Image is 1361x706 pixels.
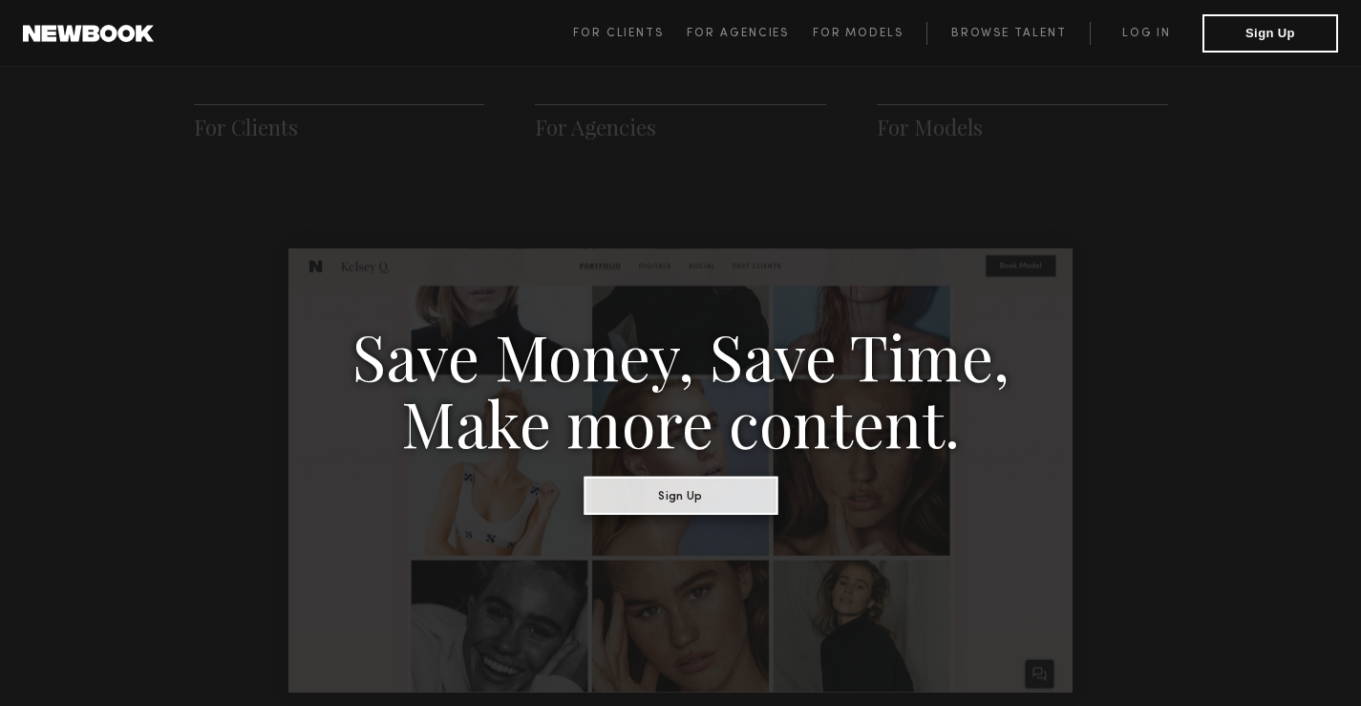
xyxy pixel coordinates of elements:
[687,28,789,39] span: For Agencies
[1090,22,1202,45] a: Log in
[351,321,1010,455] h3: Save Money, Save Time, Make more content.
[573,22,687,45] a: For Clients
[813,28,904,39] span: For Models
[687,22,812,45] a: For Agencies
[535,113,656,141] a: For Agencies
[877,113,983,141] a: For Models
[584,476,777,514] button: Sign Up
[813,22,927,45] a: For Models
[1202,14,1338,53] button: Sign Up
[926,22,1090,45] a: Browse Talent
[194,113,298,141] a: For Clients
[573,28,664,39] span: For Clients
